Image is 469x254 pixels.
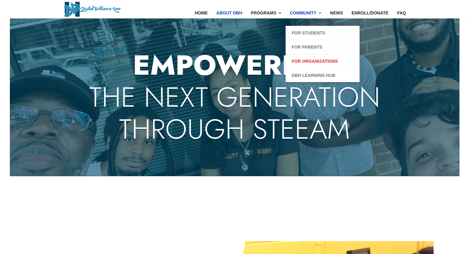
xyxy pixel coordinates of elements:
[292,72,335,79] a: DBH Learning Hub
[292,43,322,51] a: For Parents
[36,49,434,145] h2: THE NEXT GENERATION THROUGH STEEAM
[64,2,121,17] img: Digital Brilliance Hour
[292,58,338,65] a: For Organizations
[36,49,434,81] strong: EMPOWERING
[292,29,325,37] a: For Students
[358,183,469,254] iframe: Chat Widget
